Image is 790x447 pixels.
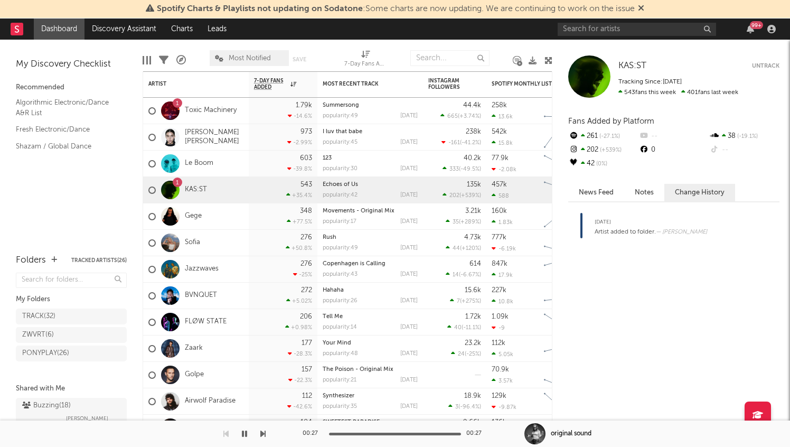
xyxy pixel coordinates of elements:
span: 3 [455,404,458,410]
div: 1.09k [492,313,509,320]
div: 588 [492,192,509,199]
div: 112 [302,393,312,399]
a: SWEETEST PARADISE [323,420,380,425]
a: I luv that babe [323,129,362,135]
button: News Feed [568,184,624,201]
div: The Poison - Original Mix [323,367,418,373]
div: 847k [492,260,507,267]
div: popularity: 30 [323,166,358,172]
a: Movements - Original Mix [323,208,394,214]
div: [DATE] [400,377,418,383]
div: 9.66k [463,419,481,426]
div: 614 [469,260,481,267]
a: FLØW STATE [185,318,227,327]
div: 206 [300,313,312,320]
span: -11.1 % [463,325,479,331]
div: popularity: 26 [323,298,358,304]
div: ( ) [446,218,481,225]
svg: Chart title [539,309,587,336]
div: 00:27 [466,427,487,440]
div: PONYPLAY ( 26 ) [22,347,69,360]
div: ( ) [446,245,481,252]
div: 160k [492,208,507,215]
a: Leads [200,18,234,40]
span: 14 [453,272,459,278]
div: 261 [568,129,638,143]
div: Rush [323,235,418,240]
div: Echoes of Us [323,182,418,188]
svg: Chart title [539,203,587,230]
div: ( ) [448,403,481,410]
span: — [PERSON_NAME] [656,229,707,235]
div: 44.4k [463,102,481,109]
div: 77.9k [492,155,509,162]
span: 44 [453,246,460,252]
div: popularity: 35 [323,404,357,409]
div: popularity: 49 [323,245,358,251]
div: 15.6k [465,287,481,294]
div: 272 [301,287,312,294]
span: -19.1 % [736,134,758,139]
span: -161 [448,140,460,146]
div: 38 [709,129,779,143]
div: I luv that babe [323,129,418,135]
div: ( ) [451,350,481,357]
div: 40.2k [464,155,481,162]
div: -- [709,143,779,157]
div: 13.6k [492,113,513,120]
div: 135k [467,181,481,188]
input: Search... [410,50,490,66]
a: BVNQUET [185,291,217,300]
svg: Chart title [539,256,587,283]
div: -9 [492,324,505,331]
div: Copenhagen is Calling [323,261,418,267]
div: 276 [300,234,312,241]
div: ( ) [443,165,481,172]
span: 543 fans this week [618,89,676,96]
div: 23.2k [465,340,481,347]
div: [DATE] [400,113,418,119]
div: popularity: 48 [323,351,358,357]
a: Zaark [185,344,203,353]
span: 665 [447,114,458,119]
span: Artist added to folder. [595,229,656,235]
span: -96.4 % [460,404,479,410]
div: Folders [16,254,46,267]
div: 3.57k [492,377,513,384]
div: SWEETEST PARADISE [323,420,418,425]
svg: Chart title [539,177,587,203]
div: [DATE] [595,216,707,228]
svg: Chart title [539,388,587,415]
div: 457k [492,181,507,188]
svg: Chart title [539,283,587,309]
div: -2.99 % [287,139,312,146]
div: 227k [492,287,506,294]
div: popularity: 45 [323,139,358,145]
div: 238k [466,128,481,135]
div: -9.87k [492,404,516,411]
div: 42 [568,157,638,171]
a: Sofia [185,238,200,247]
span: -25 % [466,351,479,357]
div: 18.9k [464,393,481,399]
div: [DATE] [400,166,418,172]
div: ( ) [443,192,481,199]
svg: Chart title [539,98,587,124]
div: Tell Me [323,314,418,320]
div: 202 [568,143,638,157]
div: popularity: 17 [323,219,356,225]
div: 973 [300,128,312,135]
a: Gege [185,212,202,221]
div: -2.08k [492,166,516,173]
div: ( ) [446,271,481,278]
div: [DATE] [400,139,418,145]
a: Fresh Electronic/Dance [16,124,116,135]
a: Discovery Assistant [84,18,164,40]
div: Shared with Me [16,383,127,395]
div: My Folders [16,293,127,306]
a: KAS:ST [618,61,646,71]
a: Jazzwaves [185,265,219,274]
span: +3.74 % [459,114,479,119]
div: [DATE] [400,219,418,225]
span: +539 % [598,147,622,153]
